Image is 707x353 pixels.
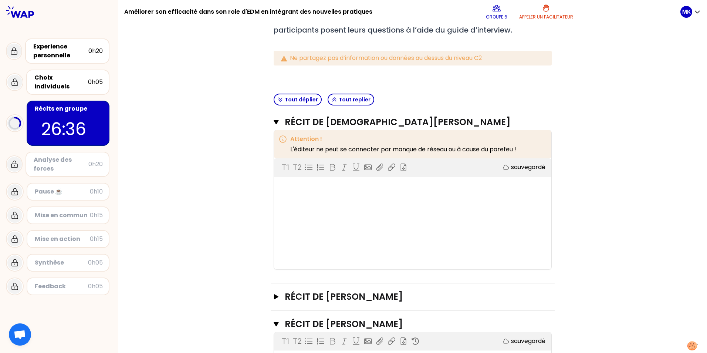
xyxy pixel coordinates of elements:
p: L'éditeur ne peut se connecter par manque de réseau ou à cause du parefeu ! [290,145,516,154]
div: 0h05 [88,78,103,87]
div: Récits en groupe [35,104,103,113]
p: T2 [293,162,301,172]
p: T1 [282,336,289,346]
p: 26:36 [41,116,95,142]
div: Choix individuels [34,73,88,91]
div: 0h15 [90,211,103,220]
p: T2 [293,336,301,346]
span: Chaque participant·e raconte son expérience. Ensuite, les autres participants posent leurs questi... [274,14,512,35]
div: 0h05 [88,282,103,291]
p: Appeler un facilitateur [519,14,573,20]
h3: Récit de [DEMOGRAPHIC_DATA][PERSON_NAME] [285,116,523,128]
button: Récit de [DEMOGRAPHIC_DATA][PERSON_NAME] [274,116,552,128]
div: 0h20 [88,47,103,56]
div: Feedback [35,282,88,291]
div: Synthèse [35,258,88,267]
h3: Récit de [PERSON_NAME] [285,318,523,330]
div: 0h15 [90,235,103,243]
div: Mise en commun [35,211,90,220]
div: Pause ☕️ [35,187,90,196]
p: sauvegardé [511,163,545,172]
button: Tout déplier [274,94,322,105]
button: MK [680,6,701,18]
p: Groupe 6 [486,14,507,20]
div: Ouvrir le chat [9,323,31,346]
button: Groupe 6 [483,1,510,23]
div: 0h10 [90,187,103,196]
button: Récit de [PERSON_NAME] [274,318,552,330]
div: Experience personnelle [33,42,88,60]
div: 0h05 [88,258,103,267]
div: Analyse des forces [34,155,88,173]
p: Ne partagez pas d’information ou données au dessus du niveau C2 [290,54,546,63]
button: Récit de [PERSON_NAME] [274,291,552,303]
p: sauvegardé [511,337,545,346]
button: Tout replier [328,94,374,105]
p: T1 [282,162,289,172]
h3: Attention ! [290,135,516,144]
div: 0h20 [88,160,103,169]
h3: Récit de [PERSON_NAME] [285,291,526,303]
button: Appeler un facilitateur [516,1,576,23]
p: MK [682,8,691,16]
div: Mise en action [35,235,90,243]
